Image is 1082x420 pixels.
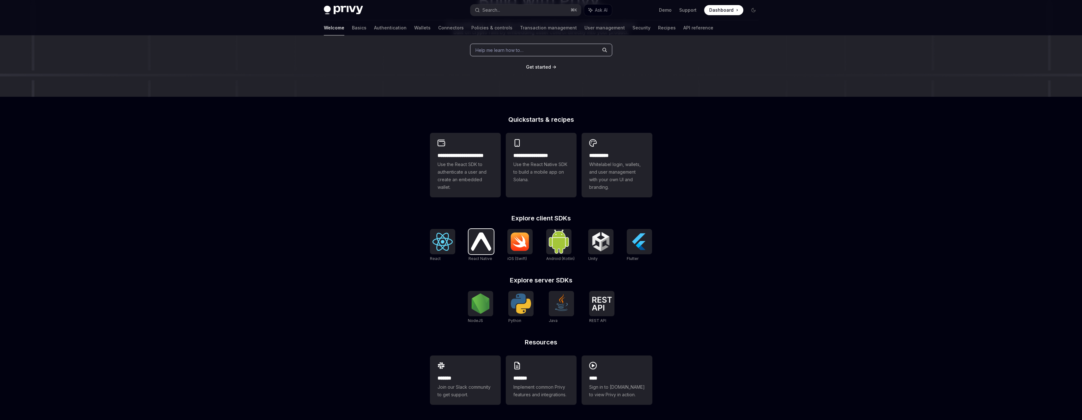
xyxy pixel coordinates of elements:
[588,229,614,262] a: UnityUnity
[507,256,527,261] span: iOS (Swift)
[506,133,577,197] a: **** **** **** ***Use the React Native SDK to build a mobile app on Solana.
[589,383,645,398] span: Sign in to [DOMAIN_NAME] to view Privy in action.
[432,233,453,251] img: React
[324,6,363,15] img: dark logo
[508,291,534,324] a: PythonPython
[627,256,638,261] span: Flutter
[589,318,606,323] span: REST API
[683,20,713,35] a: API reference
[582,355,652,405] a: ****Sign in to [DOMAIN_NAME] to view Privy in action.
[582,133,652,197] a: **** *****Whitelabel login, wallets, and user management with your own UI and branding.
[549,230,569,253] img: Android (Kotlin)
[414,20,431,35] a: Wallets
[629,232,650,252] img: Flutter
[549,318,558,323] span: Java
[507,229,533,262] a: iOS (Swift)iOS (Swift)
[511,293,531,314] img: Python
[430,277,652,283] h2: Explore server SDKs
[571,8,577,13] span: ⌘ K
[430,215,652,221] h2: Explore client SDKs
[438,161,493,191] span: Use the React SDK to authenticate a user and create an embedded wallet.
[584,20,625,35] a: User management
[513,383,569,398] span: Implement common Privy features and integrations.
[352,20,366,35] a: Basics
[704,5,743,15] a: Dashboard
[374,20,407,35] a: Authentication
[471,20,512,35] a: Policies & controls
[475,47,523,53] span: Help me learn how to…
[627,229,652,262] a: FlutterFlutter
[592,297,612,311] img: REST API
[470,293,491,314] img: NodeJS
[526,64,551,70] a: Get started
[632,20,650,35] a: Security
[430,339,652,345] h2: Resources
[430,256,441,261] span: React
[546,229,575,262] a: Android (Kotlin)Android (Kotlin)
[438,20,464,35] a: Connectors
[551,293,571,314] img: Java
[470,4,581,16] button: Search...⌘K
[709,7,734,13] span: Dashboard
[679,7,697,13] a: Support
[591,232,611,252] img: Unity
[546,256,575,261] span: Android (Kotlin)
[324,20,344,35] a: Welcome
[468,256,492,261] span: React Native
[430,355,501,405] a: **** **Join our Slack community to get support.
[659,7,672,13] a: Demo
[468,229,494,262] a: React NativeReact Native
[658,20,676,35] a: Recipes
[748,5,759,15] button: Toggle dark mode
[482,6,500,14] div: Search...
[584,4,612,16] button: Ask AI
[430,229,455,262] a: ReactReact
[595,7,607,13] span: Ask AI
[508,318,521,323] span: Python
[471,232,491,250] img: React Native
[589,161,645,191] span: Whitelabel login, wallets, and user management with your own UI and branding.
[520,20,577,35] a: Transaction management
[438,383,493,398] span: Join our Slack community to get support.
[506,355,577,405] a: **** **Implement common Privy features and integrations.
[588,256,598,261] span: Unity
[468,318,483,323] span: NodeJS
[513,161,569,183] span: Use the React Native SDK to build a mobile app on Solana.
[468,291,493,324] a: NodeJSNodeJS
[510,232,530,251] img: iOS (Swift)
[589,291,614,324] a: REST APIREST API
[430,116,652,123] h2: Quickstarts & recipes
[549,291,574,324] a: JavaJava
